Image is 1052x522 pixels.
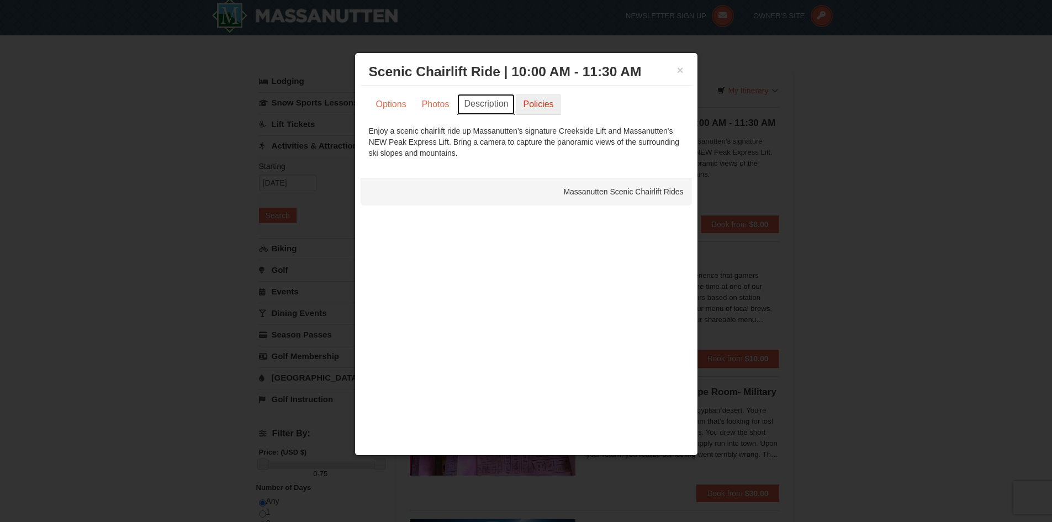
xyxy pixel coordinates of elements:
[369,94,414,115] a: Options
[361,178,692,205] div: Massanutten Scenic Chairlift Rides
[516,94,561,115] a: Policies
[677,65,684,76] button: ×
[369,125,684,159] div: Enjoy a scenic chairlift ride up Massanutten’s signature Creekside Lift and Massanutten's NEW Pea...
[457,94,515,115] a: Description
[369,64,684,80] h3: Scenic Chairlift Ride | 10:00 AM - 11:30 AM
[415,94,457,115] a: Photos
